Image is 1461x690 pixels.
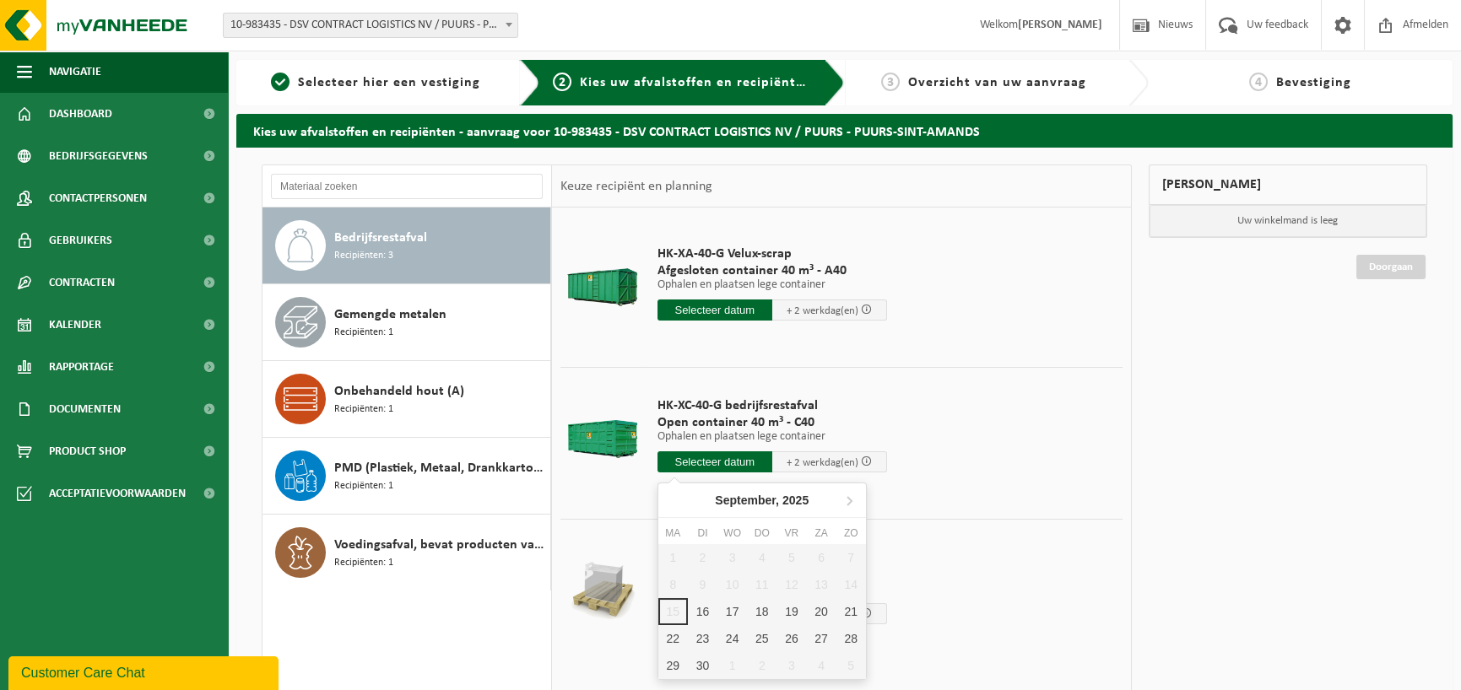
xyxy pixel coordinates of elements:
iframe: chat widget [8,653,282,690]
span: Selecteer hier een vestiging [298,76,480,89]
div: 25 [747,625,776,652]
p: Ophalen en plaatsen lege container [657,279,887,291]
span: Rapportage [49,346,114,388]
span: 2 [553,73,571,91]
span: Dashboard [49,93,112,135]
div: wo [717,525,747,542]
span: Navigatie [49,51,101,93]
span: Product Shop [49,430,126,472]
div: Keuze recipiënt en planning [552,165,721,208]
button: Onbehandeld hout (A) Recipiënten: 1 [262,361,551,438]
span: Contracten [49,261,115,304]
div: 17 [717,598,747,625]
p: Ophalen en plaatsen lege container [657,431,887,443]
div: 16 [688,598,717,625]
div: zo [836,525,866,542]
span: Bedrijfsgegevens [49,135,148,177]
span: Gebruikers [49,219,112,261]
div: 30 [688,652,717,679]
span: Bedrijfsrestafval [334,228,427,248]
p: Uw winkelmand is leeg [1150,205,1426,237]
span: HK-XA-40-G Velux-scrap [657,245,887,262]
span: Recipiënten: 1 [334,325,393,341]
span: Recipiënten: 1 [334,478,393,494]
div: 21 [836,598,866,625]
div: 28 [836,625,866,652]
div: September, [708,487,815,514]
div: 22 [658,625,688,652]
span: Afgesloten container 40 m³ - A40 [657,262,887,279]
i: 2025 [782,494,809,506]
span: + 2 werkdag(en) [787,457,858,468]
span: Open container 40 m³ - C40 [657,414,887,431]
span: Gemengde metalen [334,305,446,325]
span: Voedingsafval, bevat producten van dierlijke oorsprong, onverpakt, categorie 3 [334,535,546,555]
div: 2 [747,652,776,679]
div: 1 [717,652,747,679]
a: Doorgaan [1356,255,1426,279]
div: 24 [717,625,747,652]
span: 1 [271,73,289,91]
button: PMD (Plastiek, Metaal, Drankkartons) (bedrijven) Recipiënten: 1 [262,438,551,515]
span: 4 [1249,73,1268,91]
span: HK-XC-40-G bedrijfsrestafval [657,397,887,414]
span: 10-983435 - DSV CONTRACT LOGISTICS NV / PUURS - PUURS-SINT-AMANDS [223,13,518,38]
h2: Kies uw afvalstoffen en recipiënten - aanvraag voor 10-983435 - DSV CONTRACT LOGISTICS NV / PUURS... [236,114,1453,147]
div: 3 [776,652,806,679]
span: + 2 werkdag(en) [787,305,858,316]
div: 18 [747,598,776,625]
div: 20 [806,598,836,625]
a: 1Selecteer hier een vestiging [245,73,506,93]
div: za [806,525,836,542]
input: Selecteer datum [657,299,772,321]
button: Gemengde metalen Recipiënten: 1 [262,284,551,361]
span: Acceptatievoorwaarden [49,472,186,515]
span: Contactpersonen [49,177,147,219]
input: Materiaal zoeken [271,174,543,199]
span: Kies uw afvalstoffen en recipiënten [580,76,812,89]
span: Onbehandeld hout (A) [334,381,464,402]
span: PMD (Plastiek, Metaal, Drankkartons) (bedrijven) [334,458,546,478]
div: 23 [688,625,717,652]
div: 27 [806,625,836,652]
strong: [PERSON_NAME] [1018,19,1102,31]
span: Kalender [49,304,101,346]
input: Selecteer datum [657,451,772,472]
div: di [688,525,717,542]
button: Bedrijfsrestafval Recipiënten: 3 [262,208,551,284]
span: Recipiënten: 3 [334,248,393,264]
div: ma [658,525,688,542]
span: Recipiënten: 1 [334,402,393,418]
span: Recipiënten: 1 [334,555,393,571]
div: 5 [836,652,866,679]
div: do [747,525,776,542]
div: vr [776,525,806,542]
span: 10-983435 - DSV CONTRACT LOGISTICS NV / PUURS - PUURS-SINT-AMANDS [224,13,517,37]
span: Bevestiging [1276,76,1351,89]
span: 3 [881,73,900,91]
span: Overzicht van uw aanvraag [908,76,1086,89]
div: 29 [658,652,688,679]
div: 19 [776,598,806,625]
span: Documenten [49,388,121,430]
div: [PERSON_NAME] [1149,164,1427,205]
button: Voedingsafval, bevat producten van dierlijke oorsprong, onverpakt, categorie 3 Recipiënten: 1 [262,515,551,590]
div: 4 [806,652,836,679]
div: 26 [776,625,806,652]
